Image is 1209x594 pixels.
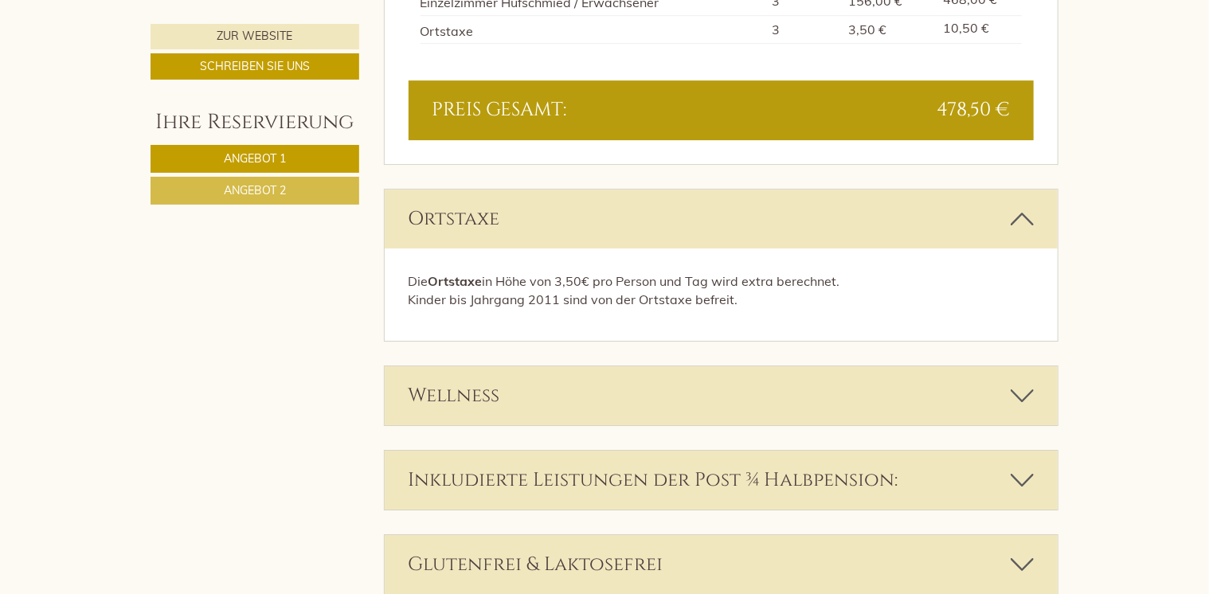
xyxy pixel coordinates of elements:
a: Zur Website [151,24,359,49]
strong: Ortstaxe [428,273,483,289]
div: Wellness [385,366,1058,425]
td: 3 [766,15,843,44]
div: Ihre Reservierung [151,107,359,137]
td: Ortstaxe [421,15,766,44]
span: 478,50 € [937,96,1010,123]
a: Schreiben Sie uns [151,53,359,80]
div: Glutenfrei & Laktosefrei [385,535,1058,594]
div: Inkludierte Leistungen der Post ¾ Halbpension: [385,451,1058,510]
span: Angebot 1 [224,151,286,166]
div: Ortstaxe [385,190,1058,248]
p: Die in Höhe von 3,50€ pro Person und Tag wird extra berechnet. Kinder bis Jahrgang 2011 sind von ... [409,272,1035,309]
div: Preis gesamt: [421,96,722,123]
span: Angebot 2 [224,183,286,197]
span: 3,50 € [848,21,886,37]
td: 10,50 € [937,15,1022,44]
